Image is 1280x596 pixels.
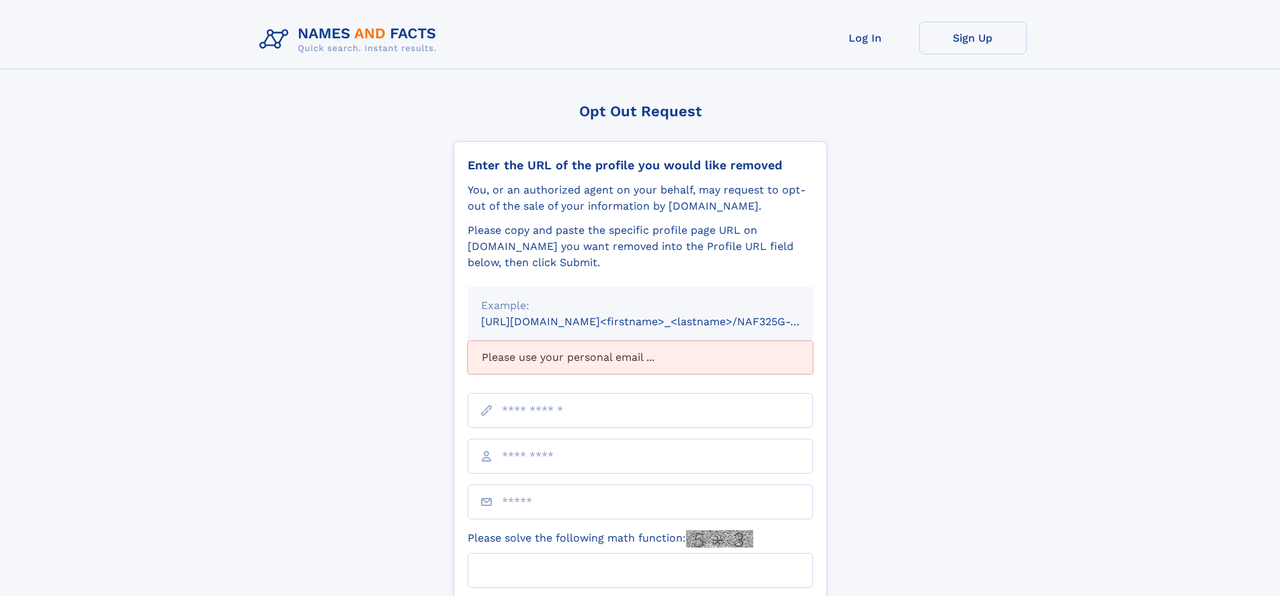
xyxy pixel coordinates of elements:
div: Please copy and paste the specific profile page URL on [DOMAIN_NAME] you want removed into the Pr... [468,222,813,271]
a: Log In [812,22,919,54]
div: Opt Out Request [454,103,827,120]
a: Sign Up [919,22,1027,54]
div: You, or an authorized agent on your behalf, may request to opt-out of the sale of your informatio... [468,182,813,214]
label: Please solve the following math function: [468,530,753,548]
div: Example: [481,298,800,314]
img: Logo Names and Facts [254,22,447,58]
div: Enter the URL of the profile you would like removed [468,158,813,173]
small: [URL][DOMAIN_NAME]<firstname>_<lastname>/NAF325G-xxxxxxxx [481,315,839,328]
div: Please use your personal email ... [468,341,813,374]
